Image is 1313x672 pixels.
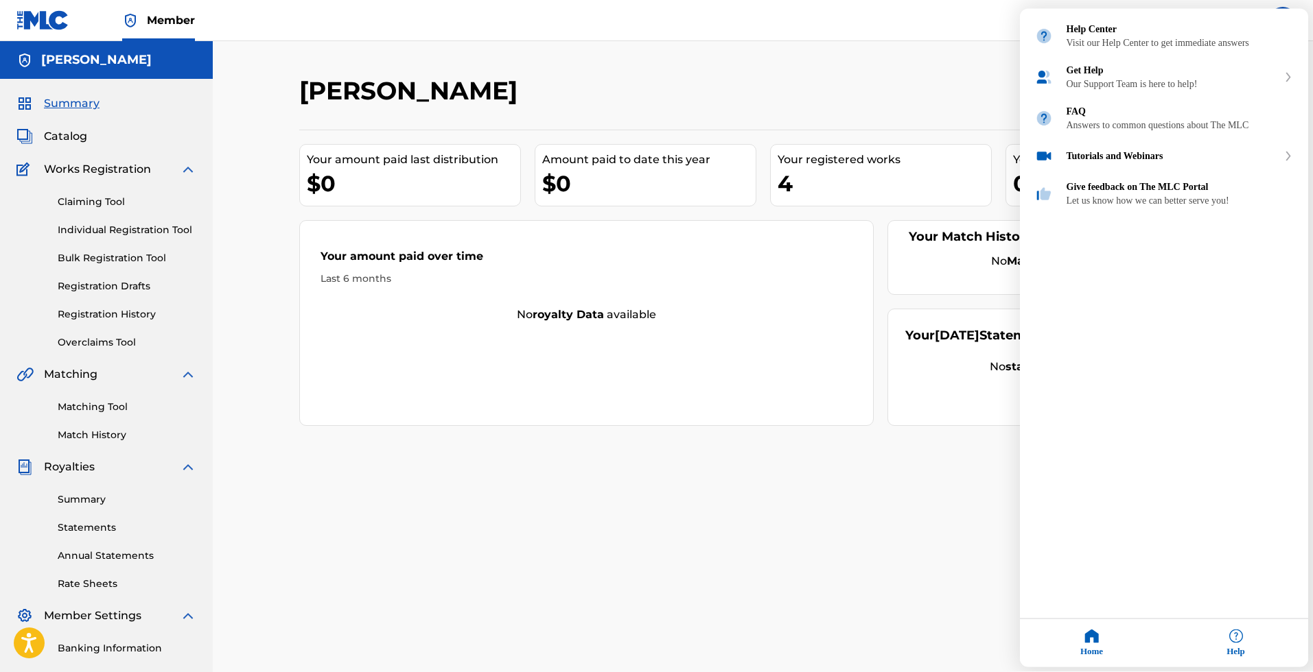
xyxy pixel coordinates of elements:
[1067,106,1293,117] div: FAQ
[1164,619,1308,667] div: Help
[1035,27,1053,45] img: module icon
[1020,173,1308,215] div: Give feedback on The MLC Portal
[1020,16,1308,57] div: Help Center
[1020,619,1164,667] div: Home
[1067,151,1278,162] div: Tutorials and Webinars
[1020,139,1308,173] div: Tutorials and Webinars
[1284,73,1292,82] svg: expand
[1067,182,1293,193] div: Give feedback on The MLC Portal
[1020,57,1308,98] div: Get Help
[1067,120,1293,131] div: Answers to common questions about The MLC
[1067,195,1293,206] div: Let us know how we can better serve you!
[1067,38,1293,49] div: Visit our Help Center to get immediate answers
[1067,79,1278,90] div: Our Support Team is here to help!
[1035,110,1053,128] img: module icon
[1284,152,1292,161] svg: expand
[1020,9,1308,215] div: entering resource center home
[1067,24,1293,35] div: Help Center
[1020,98,1308,139] div: FAQ
[1020,9,1308,215] div: Resource center home modules
[1035,69,1053,86] img: module icon
[1067,65,1278,76] div: Get Help
[1035,147,1053,165] img: module icon
[1035,185,1053,203] img: module icon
